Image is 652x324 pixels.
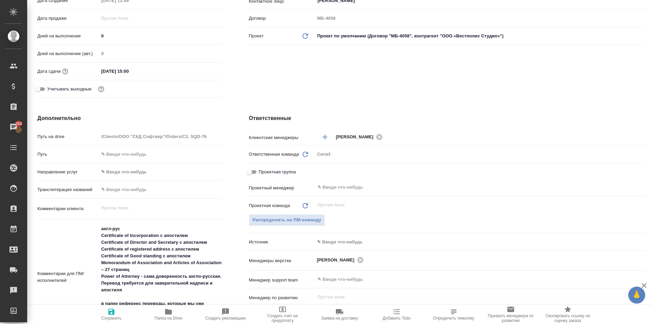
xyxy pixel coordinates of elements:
p: Комментарии клиента [37,205,99,212]
span: Создать счет на предоплату [258,313,307,323]
span: Сохранить [101,316,122,321]
button: Сохранить [83,305,140,324]
span: Заявка на доставку [321,316,358,321]
div: Сити3 [315,149,645,160]
p: Дней на выполнение (авт.) [37,50,99,57]
p: Транслитерация названий [37,186,99,193]
span: Призвать менеджера по развитию [486,313,535,323]
p: Менеджеры верстки [249,257,315,264]
div: ✎ Введи что-нибудь [315,236,645,248]
div: ✎ Введи что-нибудь [99,166,222,178]
p: Источник [249,239,315,245]
button: Заявка на доставку [311,305,368,324]
span: [PERSON_NAME] [336,134,378,140]
button: Добавить Todo [368,305,425,324]
span: [PERSON_NAME] [317,257,359,263]
p: Менеджер по развитию [249,294,315,301]
button: Распределить на ПМ-команду [249,214,325,226]
p: Менеджер support team [249,277,315,284]
p: Комментарии для ПМ/исполнителей [37,270,99,284]
h4: Ответственные [249,114,645,122]
p: Проектная команда [249,202,290,209]
button: Open [641,259,642,261]
span: Добавить Todo [383,316,411,321]
button: Если добавить услуги и заполнить их объемом, то дата рассчитается автоматически [61,67,70,76]
input: Пустое поле [315,13,645,23]
span: Учитывать выходные [47,86,92,92]
input: ✎ Введи что-нибудь [99,66,158,76]
div: ✎ Введи что-нибудь [317,239,636,245]
button: Создать рекламацию [197,305,254,324]
p: Дата продажи [37,15,99,22]
button: Выбери, если сб и вс нужно считать рабочими днями для выполнения заказа. [97,85,106,93]
div: Проект по умолчанию (Договор "МБ-4058", контрагент "ООО «Вестполис Студио»") [315,30,645,42]
input: ✎ Введи что-нибудь [99,185,222,194]
a: 204 [2,119,25,136]
p: Дата сдачи [37,68,61,75]
p: Направление услуг [37,169,99,175]
span: Скопировать ссылку на оценку заказа [543,313,592,323]
p: Проектный менеджер [249,185,315,191]
div: [PERSON_NAME] [336,133,385,141]
button: Добавить менеджера [317,129,333,145]
p: Ответственная команда [249,151,299,158]
span: Папка на Drive [155,316,182,321]
p: Договор [249,15,315,22]
input: ✎ Введи что-нибудь [317,275,620,284]
button: Определить тематику [425,305,482,324]
div: ✎ Введи что-нибудь [101,169,214,175]
button: Open [641,136,642,138]
div: [PERSON_NAME] [317,256,366,264]
input: ✎ Введи что-нибудь [317,183,620,191]
input: ✎ Введи что-нибудь [99,31,222,41]
button: Open [641,279,642,280]
span: 🙏 [631,288,642,302]
input: ✎ Введи что-нибудь [99,149,222,159]
input: Пустое поле [99,49,222,58]
button: Создать счет на предоплату [254,305,311,324]
span: Определить тематику [433,316,474,321]
input: Пустое поле [99,132,222,141]
p: Проект [249,33,264,39]
button: Призвать менеджера по развитию [482,305,539,324]
span: Распределить на ПМ-команду [253,216,322,224]
input: Пустое поле [317,293,629,301]
p: Клиентские менеджеры [249,134,315,141]
h4: Дополнительно [37,114,222,122]
p: Путь на drive [37,133,99,140]
button: Open [641,187,642,188]
span: Создать рекламацию [205,316,246,321]
input: Пустое поле [317,201,629,209]
p: Путь [37,151,99,158]
button: Папка на Drive [140,305,197,324]
input: Пустое поле [99,13,158,23]
button: Скопировать ссылку на оценку заказа [539,305,596,324]
span: 204 [11,120,26,127]
button: 🙏 [628,287,645,304]
p: Дней на выполнение [37,33,99,39]
span: Проектная группа [259,169,296,175]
